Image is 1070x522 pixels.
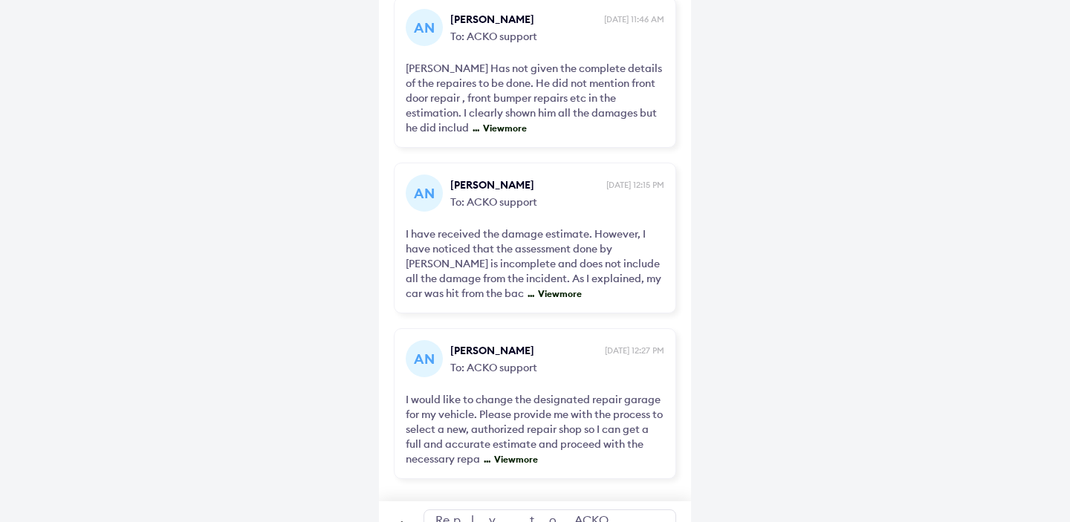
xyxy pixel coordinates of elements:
div: AN [406,174,443,212]
div: I have received the damage estimate. However, I have noticed that the assessment done by [PERSON_... [406,226,664,301]
span: ... [524,288,534,299]
div: AN [406,340,443,377]
span: [PERSON_NAME] [450,12,600,27]
span: View more [490,454,538,465]
span: To: ACKO support [450,358,664,375]
span: [DATE] 12:27 PM [605,345,664,356]
span: To: ACKO support [450,27,664,44]
span: View more [479,123,527,134]
span: [PERSON_NAME] [450,177,603,192]
div: I would like to change the designated repair garage for my vehicle. Please provide me with the pr... [406,392,664,467]
span: ... [469,123,479,134]
span: ... [480,454,490,465]
div: [PERSON_NAME] Has not given the complete details of the repaires to be done. He did not mention f... [406,61,664,136]
span: [DATE] 11:46 AM [604,13,664,25]
span: [DATE] 12:15 PM [606,179,664,191]
div: AN [406,9,443,46]
span: [PERSON_NAME] [450,343,601,358]
span: View more [534,288,582,299]
span: To: ACKO support [450,192,664,209]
